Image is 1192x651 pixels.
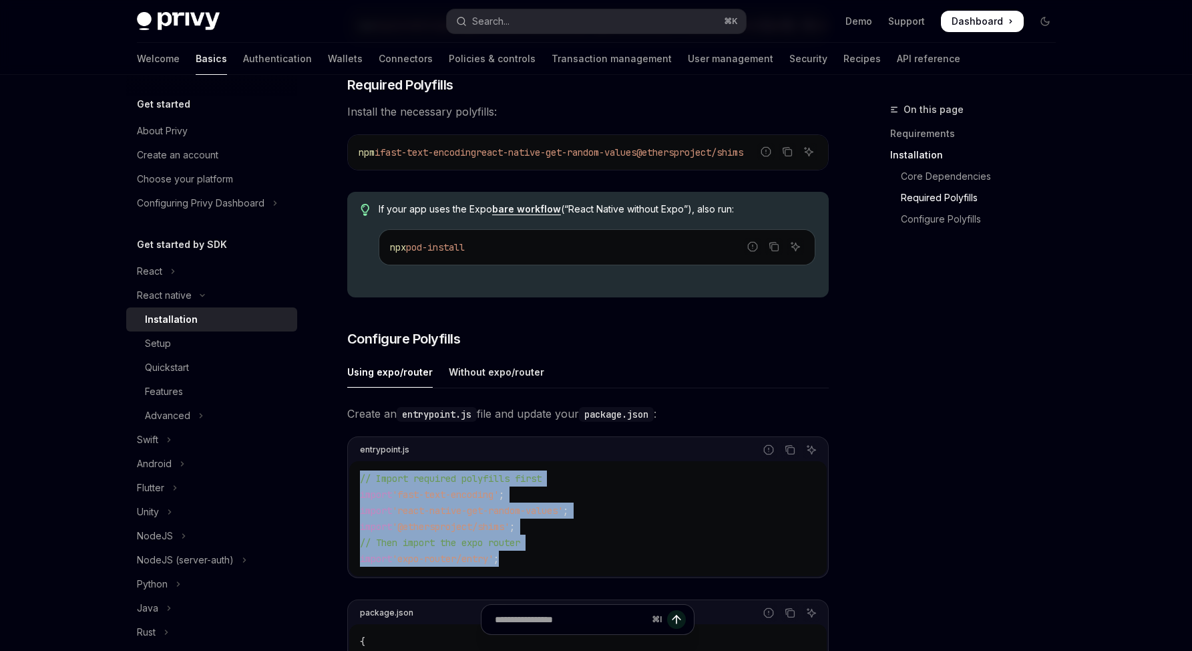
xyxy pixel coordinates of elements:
[904,102,964,118] span: On this page
[779,143,796,160] button: Copy the contents from the code block
[379,203,815,216] span: If your app uses the Expo (“React Native without Expo”), also run:
[744,238,761,255] button: Report incorrect code
[137,96,190,112] h5: Get started
[510,521,515,533] span: ;
[781,441,799,459] button: Copy the contents from the code block
[126,548,297,572] button: Toggle NodeJS (server-auth) section
[347,330,461,348] span: Configure Polyfills
[890,144,1066,166] a: Installation
[126,476,297,500] button: Toggle Flutter section
[789,43,827,75] a: Security
[360,553,392,565] span: import
[1034,11,1056,32] button: Toggle dark mode
[392,489,499,501] span: 'fast-text-encoding'
[137,147,218,163] div: Create an account
[145,336,171,352] div: Setup
[888,15,925,28] a: Support
[126,620,297,644] button: Toggle Rust section
[137,576,168,592] div: Python
[137,528,173,544] div: NodeJS
[126,283,297,307] button: Toggle React native section
[328,43,363,75] a: Wallets
[126,572,297,596] button: Toggle Python section
[360,473,542,485] span: // Import required polyfills first
[724,16,738,27] span: ⌘ K
[145,360,189,376] div: Quickstart
[890,166,1066,187] a: Core Dependencies
[137,504,159,520] div: Unity
[126,259,297,283] button: Toggle React section
[392,521,510,533] span: '@ethersproject/shims'
[137,287,192,303] div: React native
[196,43,227,75] a: Basics
[765,238,783,255] button: Copy the contents from the code block
[688,43,773,75] a: User management
[563,505,568,517] span: ;
[392,553,493,565] span: 'expo-router/entry'
[137,195,264,211] div: Configuring Privy Dashboard
[392,505,563,517] span: 'react-native-get-random-values'
[890,123,1066,144] a: Requirements
[803,441,820,459] button: Ask AI
[126,119,297,143] a: About Privy
[390,241,406,253] span: npx
[126,596,297,620] button: Toggle Java section
[360,521,392,533] span: import
[359,146,375,158] span: npm
[952,15,1003,28] span: Dashboard
[137,480,164,496] div: Flutter
[636,146,743,158] span: @ethersproject/shims
[137,237,227,253] h5: Get started by SDK
[552,43,672,75] a: Transaction management
[360,505,392,517] span: import
[941,11,1024,32] a: Dashboard
[760,441,777,459] button: Report incorrect code
[137,600,158,616] div: Java
[137,456,172,472] div: Android
[126,500,297,524] button: Toggle Unity section
[145,311,198,328] div: Installation
[449,43,536,75] a: Policies & controls
[361,204,370,216] svg: Tip
[447,9,746,33] button: Open search
[137,171,233,187] div: Choose your platform
[243,43,312,75] a: Authentication
[360,441,409,459] div: entrypoint.js
[126,332,297,356] a: Setup
[397,407,477,422] code: entrypoint.js
[126,452,297,476] button: Toggle Android section
[126,524,297,548] button: Toggle NodeJS section
[476,146,636,158] span: react-native-get-random-values
[137,263,162,279] div: React
[145,408,190,424] div: Advanced
[495,605,646,634] input: Ask a question...
[126,356,297,380] a: Quickstart
[380,146,476,158] span: fast-text-encoding
[126,404,297,428] button: Toggle Advanced section
[897,43,960,75] a: API reference
[126,143,297,167] a: Create an account
[757,143,775,160] button: Report incorrect code
[126,167,297,191] a: Choose your platform
[492,203,561,215] a: bare workflow
[379,43,433,75] a: Connectors
[137,12,220,31] img: dark logo
[843,43,881,75] a: Recipes
[126,307,297,332] a: Installation
[472,13,510,29] div: Search...
[347,76,453,94] span: Required Polyfills
[126,191,297,215] button: Toggle Configuring Privy Dashboard section
[347,404,829,423] span: Create an file and update your :
[137,123,188,139] div: About Privy
[137,552,234,568] div: NodeJS (server-auth)
[126,380,297,404] a: Features
[360,537,520,549] span: // Then import the expo router
[406,241,465,253] span: pod-install
[126,428,297,452] button: Toggle Swift section
[667,610,686,629] button: Send message
[890,209,1066,230] a: Configure Polyfills
[145,384,183,400] div: Features
[800,143,817,160] button: Ask AI
[347,356,433,388] div: Using expo/router
[375,146,380,158] span: i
